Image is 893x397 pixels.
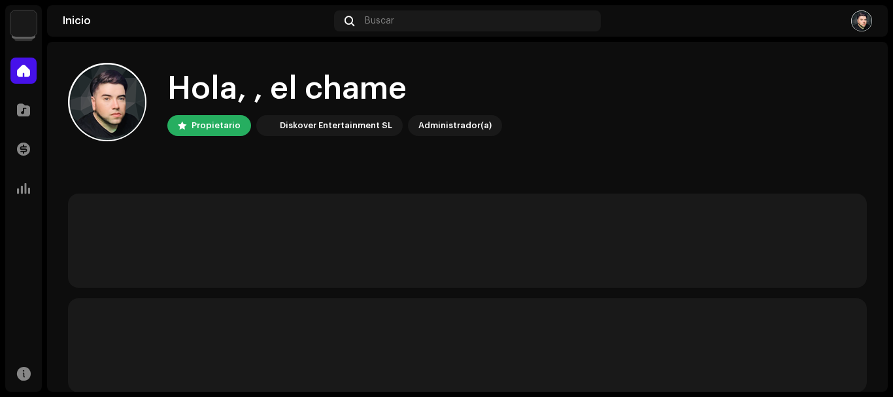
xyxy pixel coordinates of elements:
div: Hola, , el chame [167,68,502,110]
img: 297a105e-aa6c-4183-9ff4-27133c00f2e2 [10,10,37,37]
img: 297a105e-aa6c-4183-9ff4-27133c00f2e2 [259,118,275,133]
div: Diskover Entertainment SL [280,118,392,133]
div: Administrador(a) [418,118,492,133]
img: 66cbcaaa-1109-4348-bb69-e54a619f2723 [851,10,872,31]
img: 66cbcaaa-1109-4348-bb69-e54a619f2723 [68,63,146,141]
div: Inicio [63,16,329,26]
div: Propietario [192,118,241,133]
span: Buscar [365,16,394,26]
